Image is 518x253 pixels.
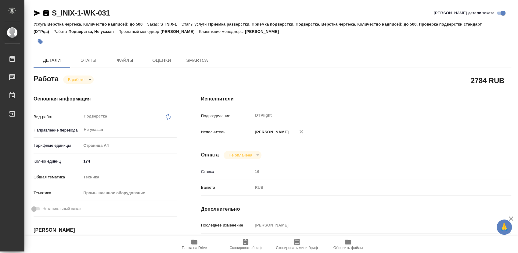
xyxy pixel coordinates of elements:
[42,9,50,17] button: Скопировать ссылку
[47,22,147,26] p: Верстка чертежа. Количество надписей: до 500
[201,95,511,103] h4: Исполнители
[497,220,512,235] button: 🙏
[74,57,103,64] span: Этапы
[253,221,485,230] input: Пустое поле
[160,22,182,26] p: S_INIX-1
[147,57,176,64] span: Оценки
[499,221,509,234] span: 🙏
[253,129,289,135] p: [PERSON_NAME]
[110,57,140,64] span: Файлы
[434,10,495,16] span: [PERSON_NAME] детали заказа
[182,246,207,250] span: Папка на Drive
[34,158,81,164] p: Кол-во единиц
[147,22,160,26] p: Заказ:
[201,129,253,135] p: Исполнитель
[201,151,219,159] h4: Оплата
[34,227,177,234] h4: [PERSON_NAME]
[34,9,41,17] button: Скопировать ссылку для ЯМессенджера
[220,236,271,253] button: Скопировать бриф
[201,222,253,228] p: Последнее изменение
[118,29,160,34] p: Проектный менеджер
[34,95,177,103] h4: Основная информация
[68,29,118,34] p: Подверстка, Не указан
[34,127,81,133] p: Направление перевода
[201,206,511,213] h4: Дополнительно
[201,169,253,175] p: Ставка
[227,153,254,158] button: Не оплачена
[224,151,261,159] div: В работе
[34,174,81,180] p: Общая тематика
[184,57,213,64] span: SmartCat
[66,77,86,82] button: В работе
[199,29,245,34] p: Клиентские менеджеры
[54,29,69,34] p: Работа
[81,140,176,151] div: Страница А4
[229,246,261,250] span: Скопировать бриф
[81,188,176,198] div: Промышленное оборудование
[34,35,47,48] button: Добавить тэг
[34,114,81,120] p: Вид работ
[81,157,176,166] input: ✎ Введи что-нибудь
[182,22,208,26] p: Этапы услуги
[471,75,504,86] h2: 2784 RUB
[34,73,59,84] h2: Работа
[322,236,374,253] button: Обновить файлы
[253,167,485,176] input: Пустое поле
[160,29,199,34] p: [PERSON_NAME]
[37,57,67,64] span: Детали
[271,236,322,253] button: Скопировать мини-бриф
[201,184,253,191] p: Валюта
[34,22,47,26] p: Услуга
[42,206,81,212] span: Нотариальный заказ
[295,125,308,139] button: Удалить исполнителя
[34,142,81,149] p: Тарифные единицы
[63,76,94,84] div: В работе
[34,190,81,196] p: Тематика
[245,29,283,34] p: [PERSON_NAME]
[201,113,253,119] p: Подразделение
[276,246,318,250] span: Скопировать мини-бриф
[81,172,176,182] div: Техника
[169,236,220,253] button: Папка на Drive
[333,246,363,250] span: Обновить файлы
[52,9,110,17] a: S_INIX-1-WK-031
[34,22,482,34] p: Приемка разверстки, Приемка подверстки, Подверстка, Верстка чертежа. Количество надписей: до 500,...
[253,182,485,193] div: RUB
